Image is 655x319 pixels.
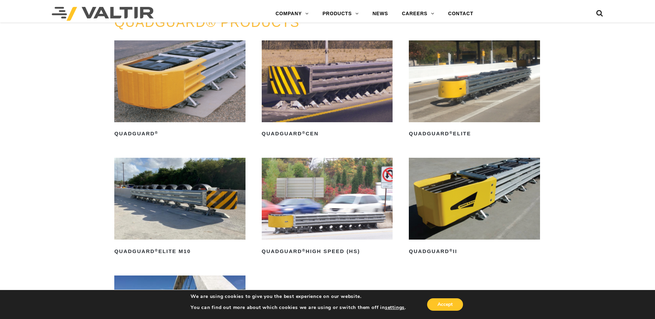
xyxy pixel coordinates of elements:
[52,7,154,21] img: Valtir
[262,246,393,257] h2: QuadGuard High Speed (HS)
[262,40,393,139] a: QuadGuard®CEN
[427,298,463,311] button: Accept
[409,158,540,257] a: QuadGuard®II
[191,304,406,311] p: You can find out more about which cookies we are using or switch them off in .
[114,246,245,257] h2: QuadGuard Elite M10
[114,15,300,30] a: QUADGUARD® PRODUCTS
[449,248,453,252] sup: ®
[302,248,306,252] sup: ®
[449,130,453,135] sup: ®
[114,40,245,139] a: QuadGuard®
[316,7,366,21] a: PRODUCTS
[366,7,395,21] a: NEWS
[262,158,393,257] a: QuadGuard®High Speed (HS)
[114,158,245,257] a: QuadGuard®Elite M10
[409,246,540,257] h2: QuadGuard II
[155,248,158,252] sup: ®
[409,40,540,139] a: QuadGuard®Elite
[409,128,540,139] h2: QuadGuard Elite
[385,304,405,311] button: settings
[262,128,393,139] h2: QuadGuard CEN
[302,130,306,135] sup: ®
[114,128,245,139] h2: QuadGuard
[191,293,406,300] p: We are using cookies to give you the best experience on our website.
[395,7,441,21] a: CAREERS
[155,130,158,135] sup: ®
[269,7,316,21] a: COMPANY
[441,7,480,21] a: CONTACT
